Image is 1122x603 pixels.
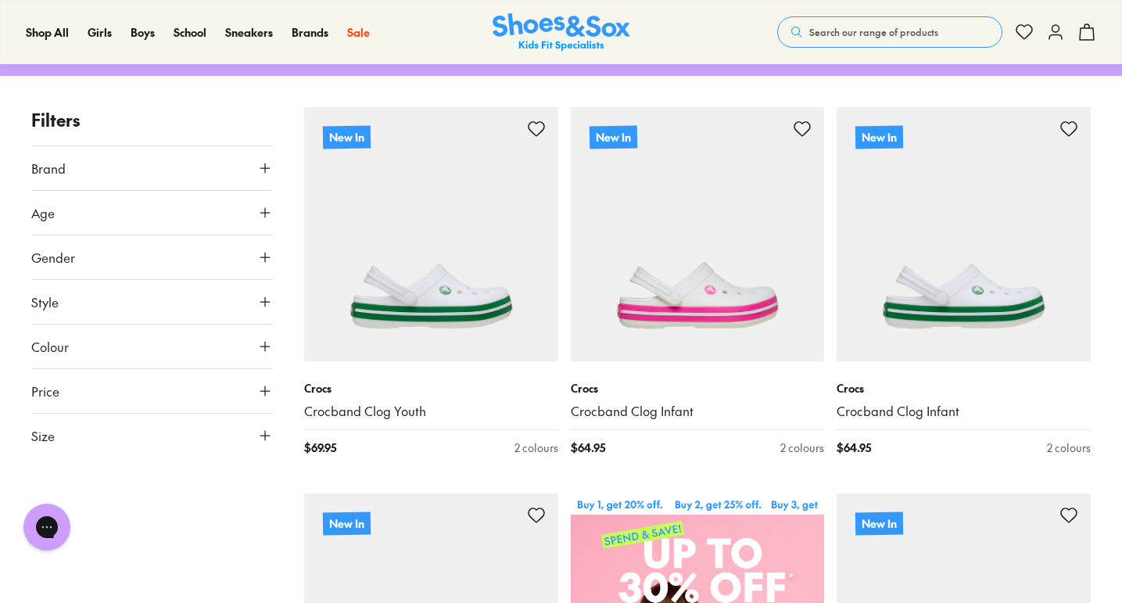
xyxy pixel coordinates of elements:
[837,403,1091,420] a: Crocband Clog Infant
[31,203,55,222] span: Age
[31,107,273,133] p: Filters
[304,440,336,456] span: $ 69.95
[31,337,69,356] span: Colour
[323,126,371,149] p: New In
[571,440,605,456] span: $ 64.95
[837,440,871,456] span: $ 64.95
[131,24,155,40] span: Boys
[777,16,1002,48] button: Search our range of products
[31,426,55,445] span: Size
[31,146,273,190] button: Brand
[571,380,825,397] p: Crocs
[88,24,112,41] a: Girls
[837,380,1091,397] p: Crocs
[837,107,1091,361] a: New In
[809,25,938,39] span: Search our range of products
[347,24,370,41] a: Sale
[571,403,825,420] a: Crocband Clog Infant
[31,159,66,178] span: Brand
[31,191,273,235] button: Age
[514,440,558,456] div: 2 colours
[31,280,273,324] button: Style
[174,24,206,40] span: School
[292,24,328,41] a: Brands
[304,107,558,361] a: New In
[31,293,59,311] span: Style
[304,380,558,397] p: Crocs
[26,24,69,40] span: Shop All
[31,414,273,458] button: Size
[588,124,637,151] p: New In
[31,382,59,400] span: Price
[855,512,903,536] p: New In
[571,107,825,361] a: New In
[131,24,155,41] a: Boys
[225,24,273,41] a: Sneakers
[493,13,630,52] img: SNS_Logo_Responsive.svg
[855,126,903,149] p: New In
[31,248,75,267] span: Gender
[31,369,273,413] button: Price
[225,24,273,40] span: Sneakers
[16,498,78,556] iframe: Gorgias live chat messenger
[347,24,370,40] span: Sale
[304,403,558,420] a: Crocband Clog Youth
[780,440,824,456] div: 2 colours
[31,235,273,279] button: Gender
[26,24,69,41] a: Shop All
[174,24,206,41] a: School
[323,512,371,536] p: New In
[1047,440,1091,456] div: 2 colours
[88,24,112,40] span: Girls
[493,13,630,52] a: Shoes & Sox
[31,325,273,368] button: Colour
[292,24,328,40] span: Brands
